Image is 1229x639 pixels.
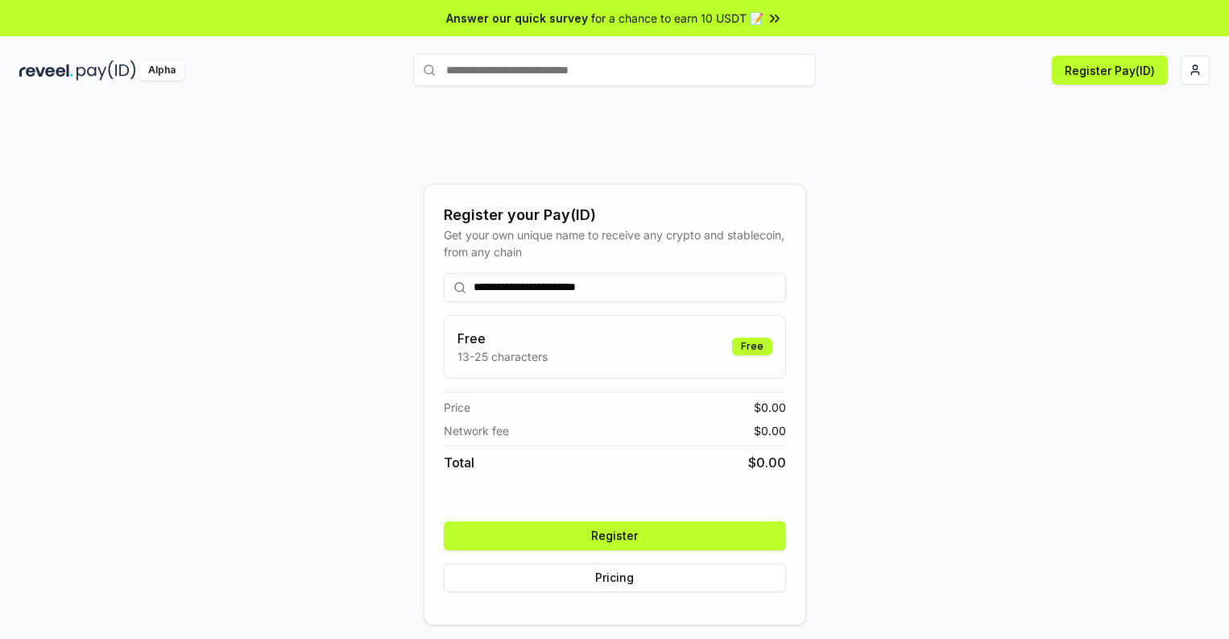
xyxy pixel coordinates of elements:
[446,10,588,27] span: Answer our quick survey
[754,422,786,439] span: $ 0.00
[139,60,184,81] div: Alpha
[444,521,786,550] button: Register
[444,204,786,226] div: Register your Pay(ID)
[444,399,470,416] span: Price
[591,10,763,27] span: for a chance to earn 10 USDT 📝
[748,453,786,472] span: $ 0.00
[444,422,509,439] span: Network fee
[1052,56,1168,85] button: Register Pay(ID)
[457,329,548,348] h3: Free
[754,399,786,416] span: $ 0.00
[732,338,772,355] div: Free
[457,348,548,365] p: 13-25 characters
[19,60,73,81] img: reveel_dark
[444,226,786,260] div: Get your own unique name to receive any crypto and stablecoin, from any chain
[444,563,786,592] button: Pricing
[77,60,136,81] img: pay_id
[444,453,474,472] span: Total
